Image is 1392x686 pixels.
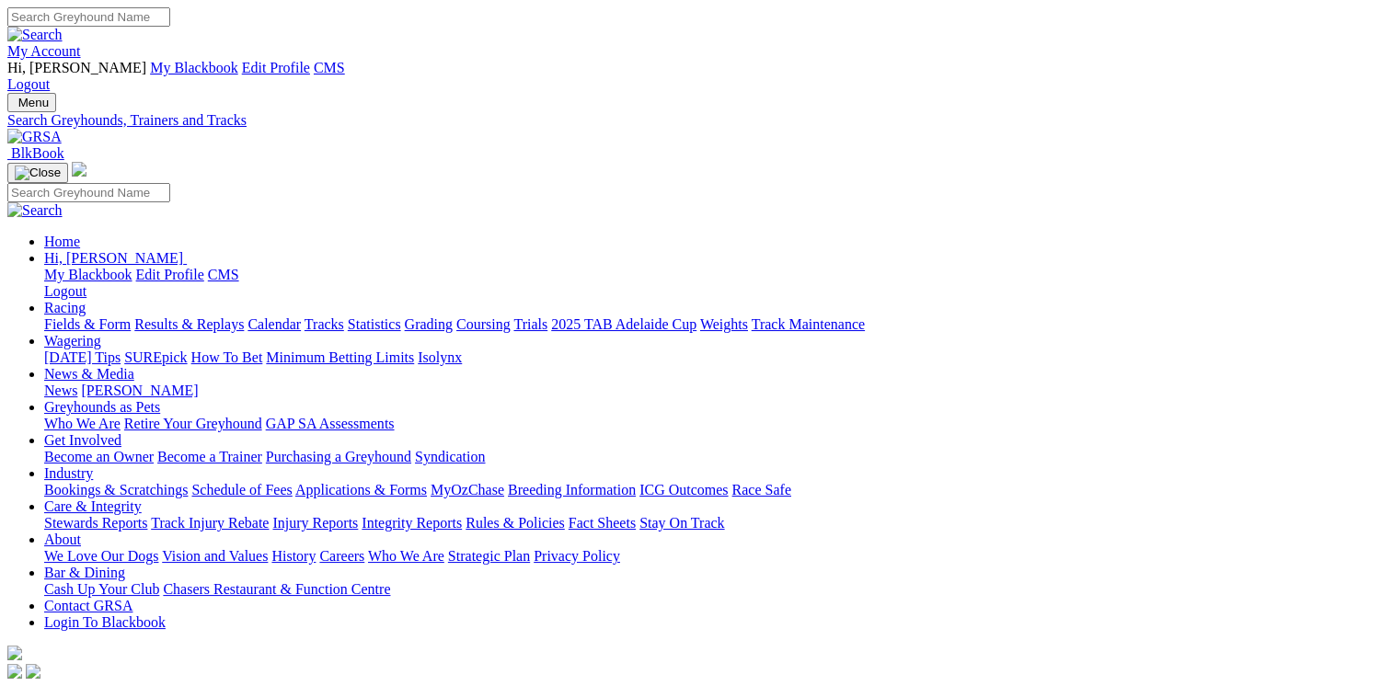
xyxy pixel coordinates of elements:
[44,267,1385,300] div: Hi, [PERSON_NAME]
[319,548,364,564] a: Careers
[44,581,1385,598] div: Bar & Dining
[513,316,547,332] a: Trials
[162,548,268,564] a: Vision and Values
[272,515,358,531] a: Injury Reports
[418,349,462,365] a: Isolynx
[7,112,1385,129] a: Search Greyhounds, Trainers and Tracks
[44,598,132,613] a: Contact GRSA
[7,43,81,59] a: My Account
[7,7,170,27] input: Search
[44,366,134,382] a: News & Media
[266,349,414,365] a: Minimum Betting Limits
[7,60,1385,93] div: My Account
[44,349,1385,366] div: Wagering
[415,449,485,464] a: Syndication
[124,349,187,365] a: SUREpick
[7,163,68,183] button: Toggle navigation
[247,316,301,332] a: Calendar
[44,465,93,481] a: Industry
[191,482,292,497] a: Schedule of Fees
[44,399,160,415] a: Greyhounds as Pets
[151,515,269,531] a: Track Injury Rebate
[466,515,565,531] a: Rules & Policies
[44,482,1385,498] div: Industry
[7,93,56,112] button: Toggle navigation
[44,383,77,398] a: News
[44,267,132,282] a: My Blackbook
[700,316,748,332] a: Weights
[191,349,263,365] a: How To Bet
[314,60,345,75] a: CMS
[368,548,444,564] a: Who We Are
[44,333,101,349] a: Wagering
[551,316,696,332] a: 2025 TAB Adelaide Cup
[44,565,125,580] a: Bar & Dining
[44,349,121,365] a: [DATE] Tips
[7,27,63,43] img: Search
[81,383,198,398] a: [PERSON_NAME]
[44,234,80,249] a: Home
[7,664,22,679] img: facebook.svg
[44,416,121,431] a: Who We Are
[405,316,453,332] a: Grading
[44,432,121,448] a: Get Involved
[44,250,187,266] a: Hi, [PERSON_NAME]
[348,316,401,332] a: Statistics
[44,532,81,547] a: About
[456,316,511,332] a: Coursing
[150,60,238,75] a: My Blackbook
[11,145,64,161] span: BlkBook
[44,482,188,497] a: Bookings & Scratchings
[431,482,504,497] a: MyOzChase
[72,162,86,177] img: logo-grsa-white.png
[7,129,62,145] img: GRSA
[242,60,310,75] a: Edit Profile
[124,416,262,431] a: Retire Your Greyhound
[44,548,158,564] a: We Love Our Dogs
[7,202,63,219] img: Search
[134,316,244,332] a: Results & Replays
[7,183,170,202] input: Search
[44,449,154,464] a: Become an Owner
[305,316,344,332] a: Tracks
[7,145,64,161] a: BlkBook
[534,548,620,564] a: Privacy Policy
[295,482,427,497] a: Applications & Forms
[18,96,49,109] span: Menu
[44,548,1385,565] div: About
[266,416,395,431] a: GAP SA Assessments
[44,383,1385,399] div: News & Media
[639,515,724,531] a: Stay On Track
[157,449,262,464] a: Become a Trainer
[44,316,131,332] a: Fields & Form
[44,416,1385,432] div: Greyhounds as Pets
[44,250,183,266] span: Hi, [PERSON_NAME]
[271,548,316,564] a: History
[136,267,204,282] a: Edit Profile
[266,449,411,464] a: Purchasing a Greyhound
[44,283,86,299] a: Logout
[44,449,1385,465] div: Get Involved
[7,60,146,75] span: Hi, [PERSON_NAME]
[15,166,61,180] img: Close
[731,482,790,497] a: Race Safe
[44,614,166,630] a: Login To Blackbook
[208,267,239,282] a: CMS
[44,515,1385,532] div: Care & Integrity
[44,316,1385,333] div: Racing
[44,581,159,597] a: Cash Up Your Club
[7,646,22,660] img: logo-grsa-white.png
[44,515,147,531] a: Stewards Reports
[752,316,865,332] a: Track Maintenance
[448,548,530,564] a: Strategic Plan
[163,581,390,597] a: Chasers Restaurant & Function Centre
[362,515,462,531] a: Integrity Reports
[26,664,40,679] img: twitter.svg
[44,300,86,315] a: Racing
[639,482,728,497] a: ICG Outcomes
[7,76,50,92] a: Logout
[508,482,636,497] a: Breeding Information
[44,498,142,514] a: Care & Integrity
[569,515,636,531] a: Fact Sheets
